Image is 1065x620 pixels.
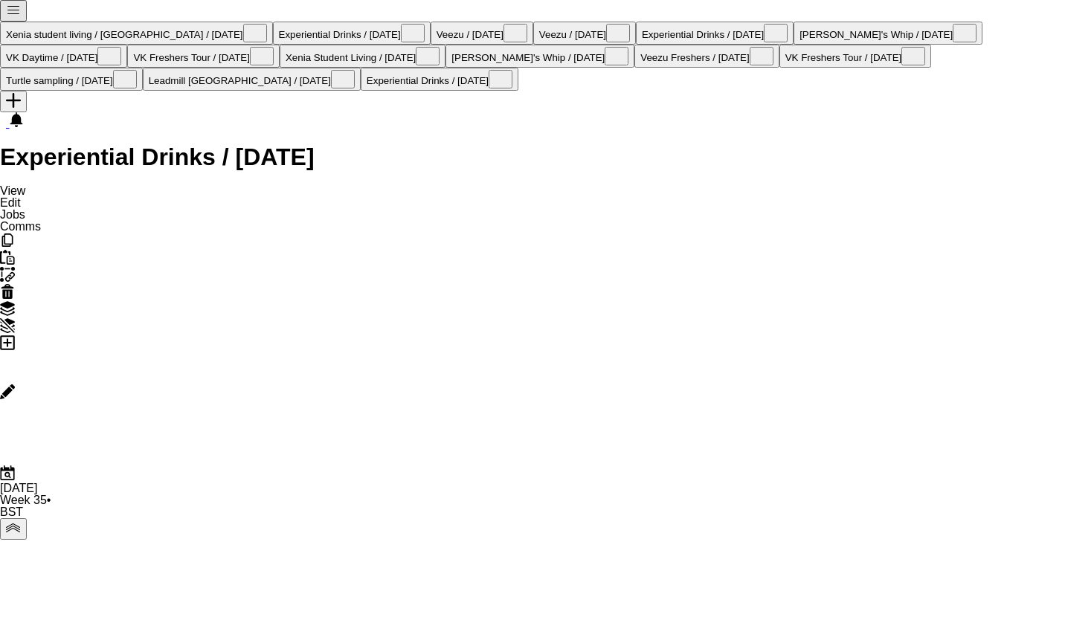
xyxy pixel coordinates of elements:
[991,549,1065,620] iframe: Chat Widget
[431,22,533,45] button: Veezu / [DATE]
[273,22,431,45] button: Experiential Drinks / [DATE]
[127,45,280,68] button: VK Freshers Tour / [DATE]
[779,45,932,68] button: VK Freshers Tour / [DATE]
[445,45,634,68] button: [PERSON_NAME]'s Whip / [DATE]
[533,22,636,45] button: Veezu / [DATE]
[143,68,361,91] button: Leadmill [GEOGRAPHIC_DATA] / [DATE]
[361,68,518,91] button: Experiential Drinks / [DATE]
[794,22,982,45] button: [PERSON_NAME]'s Whip / [DATE]
[634,45,779,68] button: Veezu Freshers / [DATE]
[636,22,794,45] button: Experiential Drinks / [DATE]
[280,45,445,68] button: Xenia Student Living / [DATE]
